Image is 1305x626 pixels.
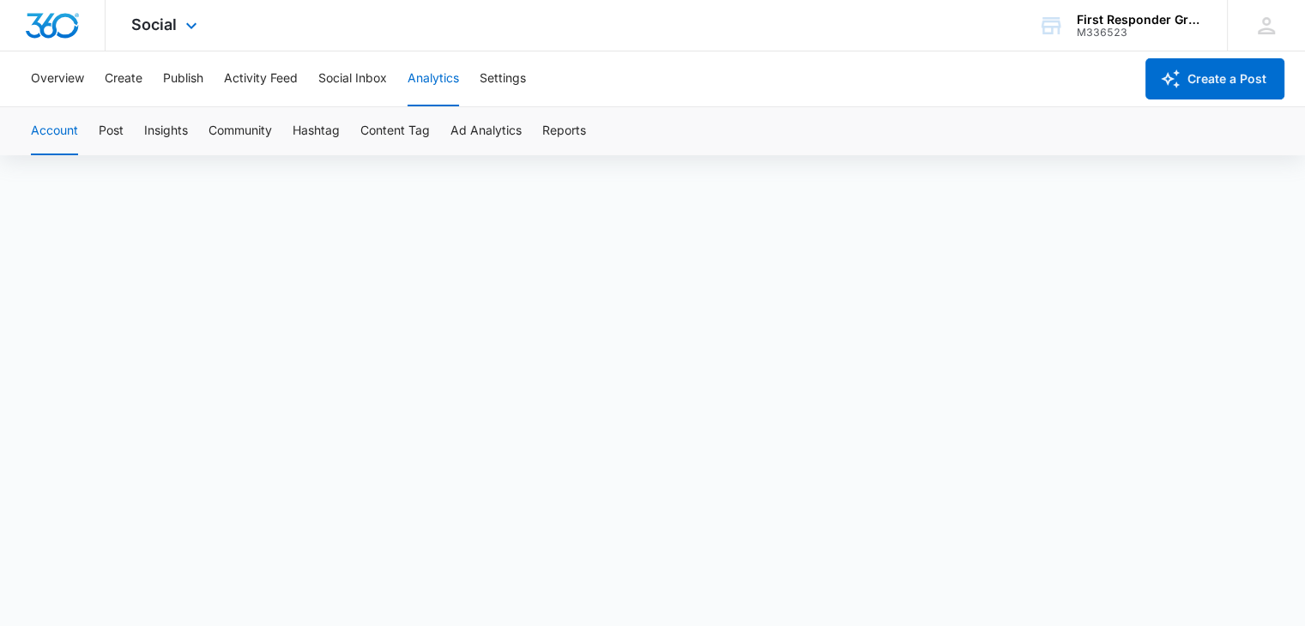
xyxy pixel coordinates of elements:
button: Reports [542,107,586,155]
button: Overview [31,51,84,106]
button: Post [99,107,124,155]
button: Insights [144,107,188,155]
button: Publish [163,51,203,106]
button: Social Inbox [318,51,387,106]
button: Analytics [408,51,459,106]
button: Ad Analytics [450,107,522,155]
button: Activity Feed [224,51,298,106]
button: Create [105,51,142,106]
button: Account [31,107,78,155]
button: Create a Post [1145,58,1284,99]
button: Settings [480,51,526,106]
button: Community [208,107,272,155]
div: account id [1077,27,1202,39]
div: account name [1077,13,1202,27]
button: Hashtag [293,107,340,155]
span: Social [131,15,177,33]
button: Content Tag [360,107,430,155]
